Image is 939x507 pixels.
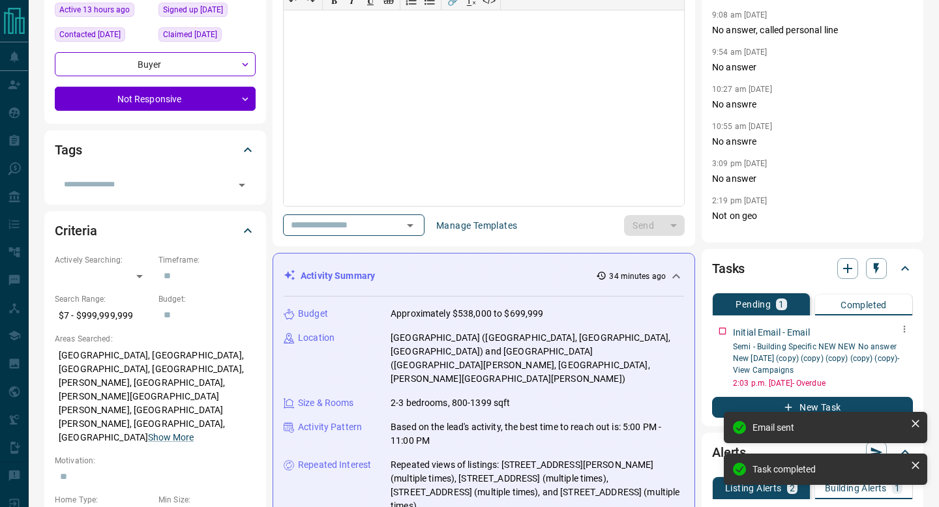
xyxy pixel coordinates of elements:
[712,48,768,57] p: 9:54 am [DATE]
[55,305,152,326] p: $7 - $999,999,999
[712,209,913,223] p: Not on geo
[712,122,772,131] p: 10:55 am [DATE]
[624,215,685,236] div: split button
[712,135,913,149] p: No answre
[55,293,152,305] p: Search Range:
[733,326,810,340] p: Initial Email - Email
[59,28,121,41] span: Contacted [DATE]
[736,300,771,309] p: Pending
[158,3,256,21] div: Sat Jun 11 2022
[712,61,913,74] p: No answer
[712,253,913,284] div: Tasks
[712,98,913,111] p: No answre
[298,307,328,321] p: Budget
[284,264,684,288] div: Activity Summary34 minutes ago
[391,420,684,448] p: Based on the lead's activity, the best time to reach out is: 5:00 PM - 11:00 PM
[55,3,152,21] div: Mon Sep 15 2025
[712,23,913,37] p: No answer, called personal line
[55,494,152,506] p: Home Type:
[733,377,913,389] p: 2:03 p.m. [DATE] - Overdue
[609,270,666,282] p: 34 minutes ago
[298,331,335,345] p: Location
[712,159,768,168] p: 3:09 pm [DATE]
[733,342,899,375] a: Semi - Building Specific NEW NEW No answer New [DATE] (copy) (copy) (copy) (copy) (copy)- View Ca...
[712,10,768,20] p: 9:08 am [DATE]
[401,216,419,235] button: Open
[841,300,887,310] p: Completed
[301,269,375,283] p: Activity Summary
[779,300,784,309] p: 1
[55,87,256,111] div: Not Responsive
[298,420,362,434] p: Activity Pattern
[163,3,223,16] span: Signed up [DATE]
[712,196,768,205] p: 2:19 pm [DATE]
[712,172,913,186] p: No answer
[233,176,251,194] button: Open
[712,233,768,242] p: 1:46 pm [DATE]
[753,464,905,474] div: Task completed
[298,458,371,472] p: Repeated Interest
[712,397,913,418] button: New Task
[712,258,745,279] h2: Tasks
[391,307,543,321] p: Approximately $538,000 to $699,999
[158,27,256,46] div: Mon Sep 30 2024
[59,3,130,16] span: Active 13 hours ago
[55,254,152,266] p: Actively Searching:
[428,215,525,236] button: Manage Templates
[55,333,256,345] p: Areas Searched:
[158,293,256,305] p: Budget:
[391,396,511,410] p: 2-3 bedrooms, 800-1399 sqft
[55,215,256,246] div: Criteria
[712,437,913,468] div: Alerts
[148,431,194,444] button: Show More
[158,494,256,506] p: Min Size:
[712,85,772,94] p: 10:27 am [DATE]
[712,442,746,463] h2: Alerts
[158,254,256,266] p: Timeframe:
[298,396,354,410] p: Size & Rooms
[163,28,217,41] span: Claimed [DATE]
[391,331,684,386] p: [GEOGRAPHIC_DATA] ([GEOGRAPHIC_DATA], [GEOGRAPHIC_DATA], [GEOGRAPHIC_DATA]) and [GEOGRAPHIC_DATA]...
[55,345,256,448] p: [GEOGRAPHIC_DATA], [GEOGRAPHIC_DATA], [GEOGRAPHIC_DATA], [GEOGRAPHIC_DATA], [PERSON_NAME], [GEOGR...
[55,139,82,160] h2: Tags
[55,27,152,46] div: Tue Aug 19 2025
[55,220,97,241] h2: Criteria
[55,455,256,467] p: Motivation:
[55,134,256,166] div: Tags
[55,52,256,76] div: Buyer
[753,422,905,433] div: Email sent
